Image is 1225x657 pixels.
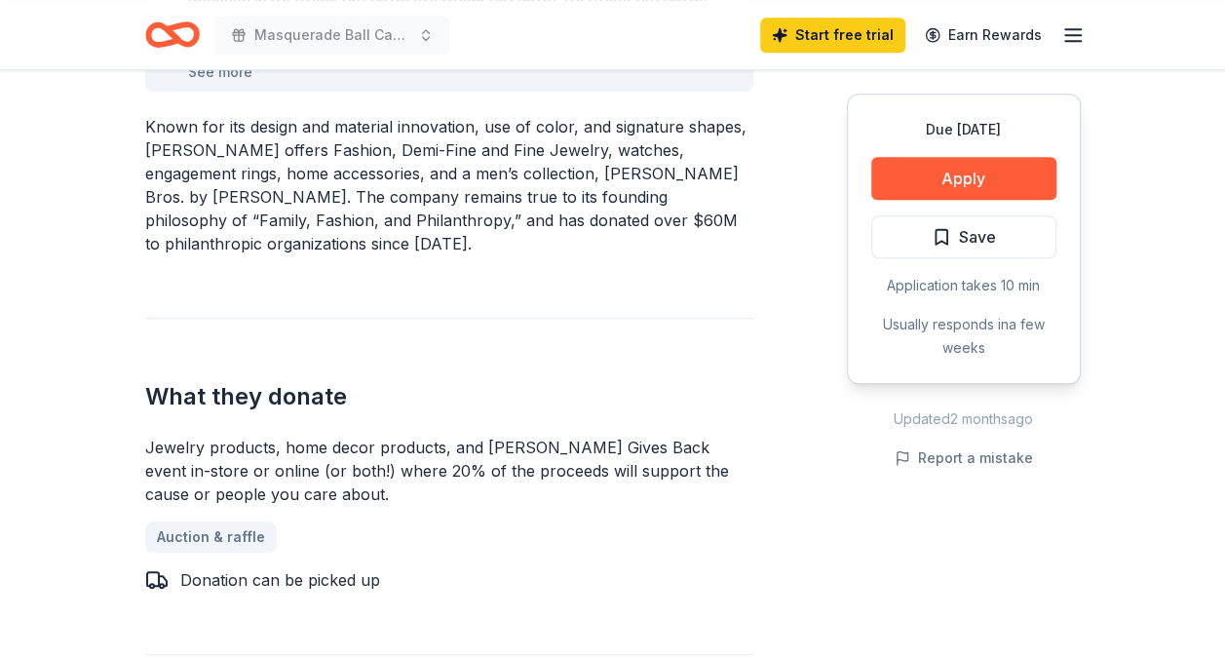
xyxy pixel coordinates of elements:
[188,60,252,84] button: See more
[895,446,1033,470] button: Report a mistake
[871,313,1056,360] div: Usually responds in a few weeks
[871,215,1056,258] button: Save
[145,522,277,553] a: Auction & raffle
[871,118,1056,141] div: Due [DATE]
[145,115,753,255] div: Known for its design and material innovation, use of color, and signature shapes, [PERSON_NAME] o...
[254,23,410,47] span: Masquerade Ball Casino Night
[913,18,1053,53] a: Earn Rewards
[180,568,380,592] div: Donation can be picked up
[847,407,1081,431] div: Updated 2 months ago
[760,18,905,53] a: Start free trial
[145,436,753,506] div: Jewelry products, home decor products, and [PERSON_NAME] Gives Back event in-store or online (or ...
[871,274,1056,297] div: Application takes 10 min
[145,12,200,58] a: Home
[215,16,449,55] button: Masquerade Ball Casino Night
[871,157,1056,200] button: Apply
[959,224,996,250] span: Save
[145,381,753,412] h2: What they donate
